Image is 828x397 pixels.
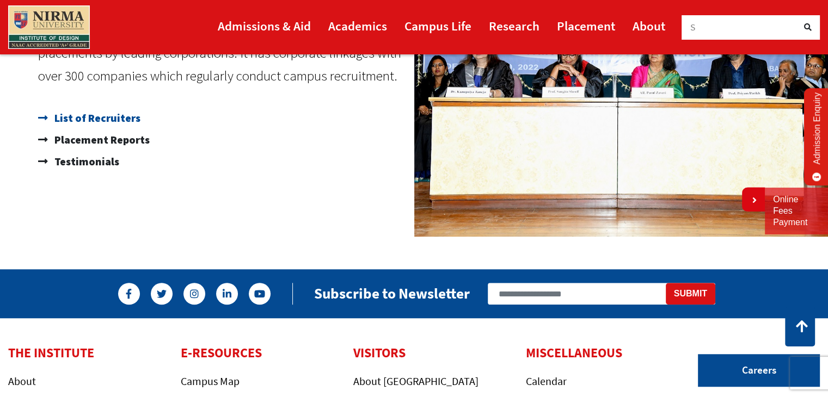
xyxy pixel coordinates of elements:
a: Campus Life [404,14,471,38]
a: About [GEOGRAPHIC_DATA] [353,374,479,388]
a: Placement [557,14,615,38]
a: Careers [698,354,820,387]
a: Testimonials [38,151,409,172]
a: About [633,14,665,38]
a: Admissions & Aid [218,14,311,38]
a: Research [489,14,539,38]
span: S [690,21,696,33]
h2: Subscribe to Newsletter [314,284,470,302]
a: About [8,374,36,388]
a: Online Fees Payment [773,194,820,228]
a: Placement Reports [38,129,409,151]
a: Academics [328,14,387,38]
img: main_logo [8,5,90,49]
span: List of Recruiters [52,107,140,129]
a: List of Recruiters [38,107,409,129]
a: Calendar [526,374,567,388]
span: Testimonials [52,151,119,172]
a: Campus Map [181,374,240,388]
button: Submit [666,283,715,305]
span: Placement Reports [52,129,150,151]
